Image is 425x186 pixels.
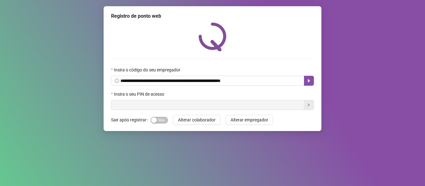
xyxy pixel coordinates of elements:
button: Alterar empregador [226,115,273,125]
button: Alterar colaborador [173,115,221,125]
div: Registro de ponto web [111,12,314,20]
img: QRPoint [198,22,227,51]
span: caret-right [306,78,311,83]
span: Alterar colaborador [178,116,216,123]
span: Alterar empregador [231,116,268,123]
span: info-circle [115,79,119,83]
label: Sair após registrar [111,115,151,125]
label: Insira o código do seu empregador [111,66,184,73]
label: Insira o seu PIN de acesso [111,91,168,98]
